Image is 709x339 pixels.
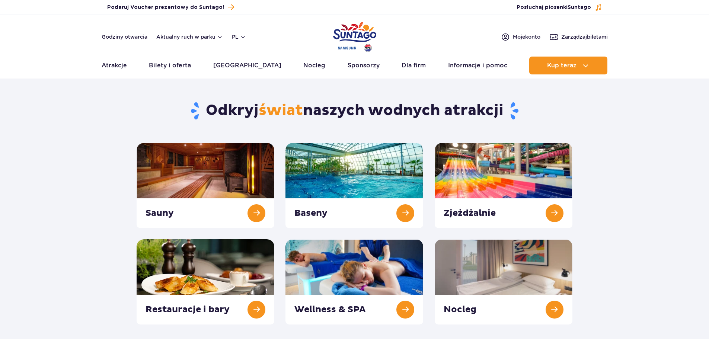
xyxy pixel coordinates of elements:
[402,57,426,74] a: Dla firm
[149,57,191,74] a: Bilety i oferta
[303,57,325,74] a: Nocleg
[348,57,380,74] a: Sponsorzy
[232,33,246,41] button: pl
[107,4,224,11] span: Podaruj Voucher prezentowy do Suntago!
[513,33,540,41] span: Moje konto
[102,57,127,74] a: Atrakcje
[448,57,507,74] a: Informacje i pomoc
[156,34,223,40] button: Aktualny ruch w parku
[501,32,540,41] a: Mojekonto
[333,19,376,53] a: Park of Poland
[213,57,281,74] a: [GEOGRAPHIC_DATA]
[568,5,591,10] span: Suntago
[517,4,602,11] button: Posłuchaj piosenkiSuntago
[259,101,303,120] span: świat
[517,4,591,11] span: Posłuchaj piosenki
[529,57,607,74] button: Kup teraz
[549,32,608,41] a: Zarządzajbiletami
[547,62,577,69] span: Kup teraz
[102,33,147,41] a: Godziny otwarcia
[561,33,608,41] span: Zarządzaj biletami
[107,2,234,12] a: Podaruj Voucher prezentowy do Suntago!
[137,101,572,121] h1: Odkryj naszych wodnych atrakcji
